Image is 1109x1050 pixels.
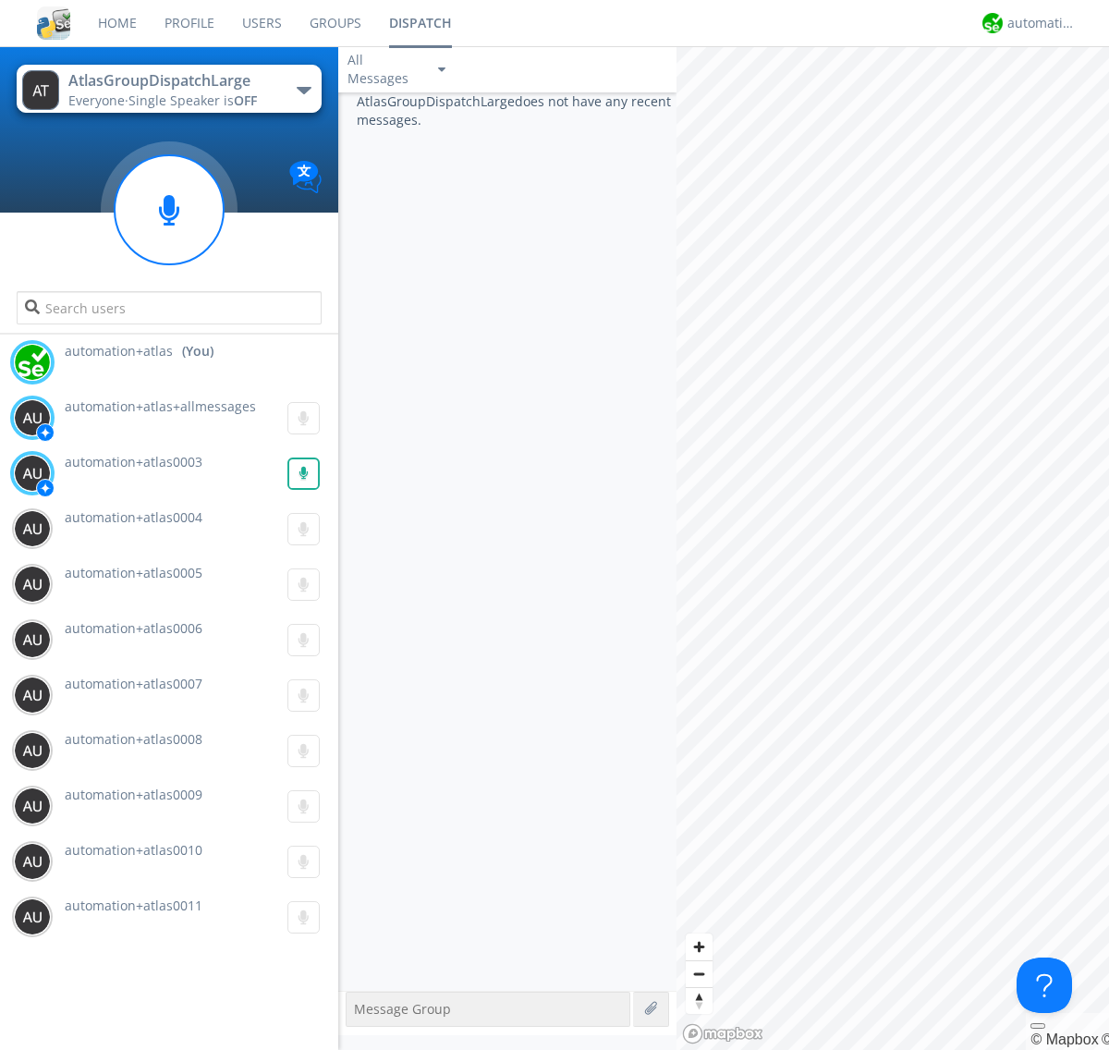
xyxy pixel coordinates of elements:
img: d2d01cd9b4174d08988066c6d424eccd [982,13,1003,33]
img: 373638.png [22,70,59,110]
img: 373638.png [14,455,51,492]
button: Reset bearing to north [686,987,713,1014]
span: automation+atlas0006 [65,619,202,637]
img: 373638.png [14,510,51,547]
img: d2d01cd9b4174d08988066c6d424eccd [14,344,51,381]
span: automation+atlas [65,342,173,360]
span: automation+atlas0005 [65,564,202,581]
span: automation+atlas+allmessages [65,397,256,415]
button: Zoom out [686,960,713,987]
a: Mapbox [1030,1032,1098,1047]
span: automation+atlas0011 [65,897,202,914]
span: Reset bearing to north [686,988,713,1014]
div: automation+atlas [1007,14,1077,32]
div: All Messages [347,51,421,88]
img: 373638.png [14,732,51,769]
button: Zoom in [686,934,713,960]
div: AtlasGroupDispatchLarge [68,70,276,92]
span: automation+atlas0007 [65,675,202,692]
img: 373638.png [14,787,51,824]
img: caret-down-sm.svg [438,67,445,72]
img: 373638.png [14,898,51,935]
img: Translation enabled [289,161,322,193]
span: automation+atlas0010 [65,841,202,859]
img: 373638.png [14,566,51,603]
span: OFF [234,92,257,109]
div: Everyone · [68,92,276,110]
a: Mapbox logo [682,1023,763,1044]
img: 373638.png [14,843,51,880]
img: 373638.png [14,621,51,658]
input: Search users [17,291,321,324]
span: automation+atlas0003 [65,453,202,470]
span: Single Speaker is [128,92,257,109]
button: Toggle attribution [1030,1023,1045,1029]
img: cddb5a64eb264b2086981ab96f4c1ba7 [37,6,70,40]
img: 373638.png [14,677,51,714]
img: 373638.png [14,399,51,436]
iframe: Toggle Customer Support [1017,958,1072,1013]
span: Zoom out [686,961,713,987]
button: AtlasGroupDispatchLargeEveryone·Single Speaker isOFF [17,65,321,113]
span: automation+atlas0008 [65,730,202,748]
span: automation+atlas0004 [65,508,202,526]
span: automation+atlas0009 [65,786,202,803]
div: (You) [182,342,213,360]
div: AtlasGroupDispatchLarge does not have any recent messages. [338,92,676,991]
